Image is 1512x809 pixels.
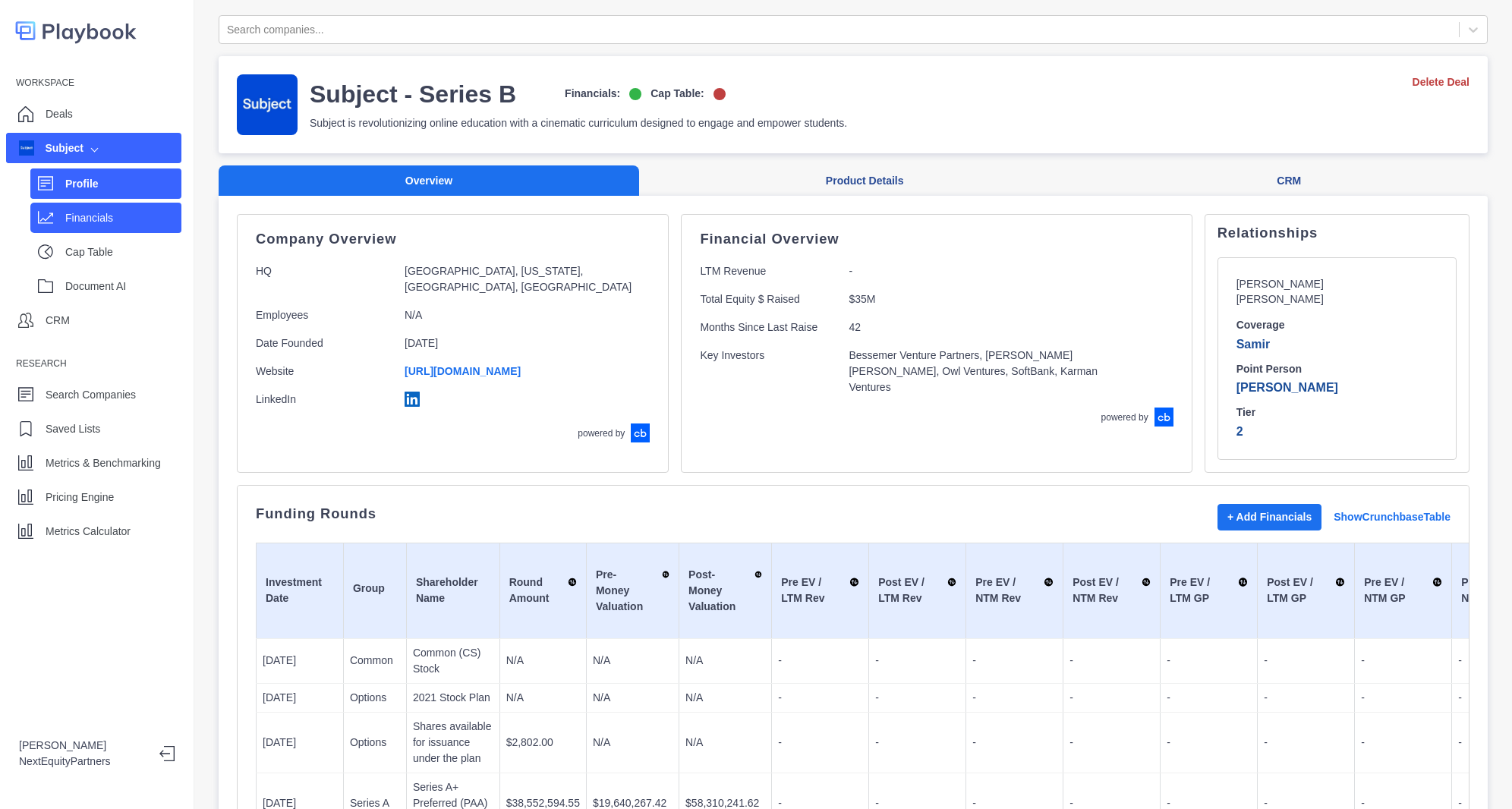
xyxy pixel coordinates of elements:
div: Pre EV / NTM Rev [975,574,1054,606]
img: company image [19,140,34,156]
p: Common [350,653,400,669]
p: - [1264,735,1348,751]
p: - [849,263,1132,279]
a: Delete Deal [1413,74,1469,90]
p: - [875,690,959,706]
p: $2,802.00 [506,735,580,751]
img: company-logo [237,74,298,135]
img: linkedin-logo [405,392,420,407]
p: - [1167,735,1251,751]
p: Website [256,364,392,379]
div: Post EV / LTM Rev [878,574,956,606]
img: Sort [568,574,577,590]
p: N/A [593,735,673,751]
div: Pre EV / NTM GP [1364,574,1442,606]
div: Pre-Money Valuation [596,567,669,615]
p: $35M [849,291,1132,307]
p: - [1167,653,1251,669]
p: Key Investors [700,348,836,395]
p: [DATE] [263,653,337,669]
p: powered by [1101,411,1148,424]
p: Search Companies [46,387,136,403]
p: N/A [685,653,765,669]
h6: Coverage [1236,319,1438,332]
p: [DATE] [405,335,641,351]
p: Financial Overview [700,233,1173,245]
h3: Subject - Series B [310,79,516,109]
a: [URL][DOMAIN_NAME] [405,365,521,377]
h6: Point Person [1236,363,1438,376]
p: N/A [593,690,673,706]
p: Metrics & Benchmarking [46,455,161,471]
p: Profile [65,176,181,192]
p: 2021 Stock Plan [413,690,493,706]
p: Cap Table [65,244,181,260]
div: Shareholder Name [416,574,490,606]
p: LinkedIn [256,392,392,411]
a: Show Crunchbase Table [1334,509,1451,525]
div: Post-Money Valuation [688,567,762,615]
p: - [778,735,862,751]
img: Sort [754,567,762,582]
p: Options [350,690,400,706]
p: - [1264,690,1348,706]
p: Pricing Engine [46,489,114,505]
p: N/A [405,307,641,323]
p: NextEquityPartners [19,754,147,770]
p: Months Since Last Raise [700,320,836,335]
p: Metrics Calculator [46,524,131,540]
p: Saved Lists [46,421,100,437]
p: powered by [578,427,625,440]
p: Subject is revolutionizing online education with a cinematic curriculum designed to engage and em... [310,115,847,131]
div: Group [353,581,397,600]
button: + Add Financials [1217,504,1321,530]
div: Post EV / NTM Rev [1073,574,1151,606]
p: Employees [256,307,392,323]
p: - [1069,690,1154,706]
p: - [778,690,862,706]
img: Sort [1142,574,1151,590]
button: CRM [1090,165,1488,197]
div: Round Amount [509,574,577,606]
p: [PERSON_NAME] [1236,379,1438,397]
p: Relationships [1217,227,1457,239]
p: - [875,653,959,669]
p: Date Founded [256,335,392,351]
p: Total Equity $ Raised [700,291,836,307]
p: - [1167,690,1251,706]
div: Pre EV / LTM GP [1170,574,1248,606]
p: Bessemer Venture Partners, [PERSON_NAME] [PERSON_NAME], Owl Ventures, SoftBank, Karman Ventures [849,348,1132,395]
p: Cap Table: [650,86,704,102]
button: Overview [219,165,639,197]
p: Samir [1236,335,1438,354]
p: - [1069,653,1154,669]
p: Financials: [565,86,620,102]
img: on-logo [629,88,641,100]
p: - [1361,690,1445,706]
p: - [1264,653,1348,669]
p: Company Overview [256,233,650,245]
img: Sort [947,574,956,590]
p: N/A [506,653,580,669]
div: Subject [19,140,83,156]
p: - [778,653,862,669]
p: N/A [685,735,765,751]
p: - [972,735,1057,751]
div: Post EV / LTM GP [1267,574,1345,606]
img: crunchbase-logo [631,423,650,442]
p: Financials [65,210,181,226]
button: Product Details [639,165,1090,197]
p: - [1361,653,1445,669]
p: CRM [46,313,70,329]
p: [DATE] [263,690,337,706]
p: N/A [506,690,580,706]
img: Sort [1432,574,1442,590]
p: Common (CS) Stock [413,645,493,677]
div: Investment Date [266,574,334,606]
p: Deals [46,106,73,122]
p: HQ [256,263,392,295]
h6: Tier [1236,406,1438,420]
p: Shares available for issuance under the plan [413,719,493,767]
p: [PERSON_NAME] [PERSON_NAME] [1236,276,1373,307]
img: Sort [1238,574,1249,590]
